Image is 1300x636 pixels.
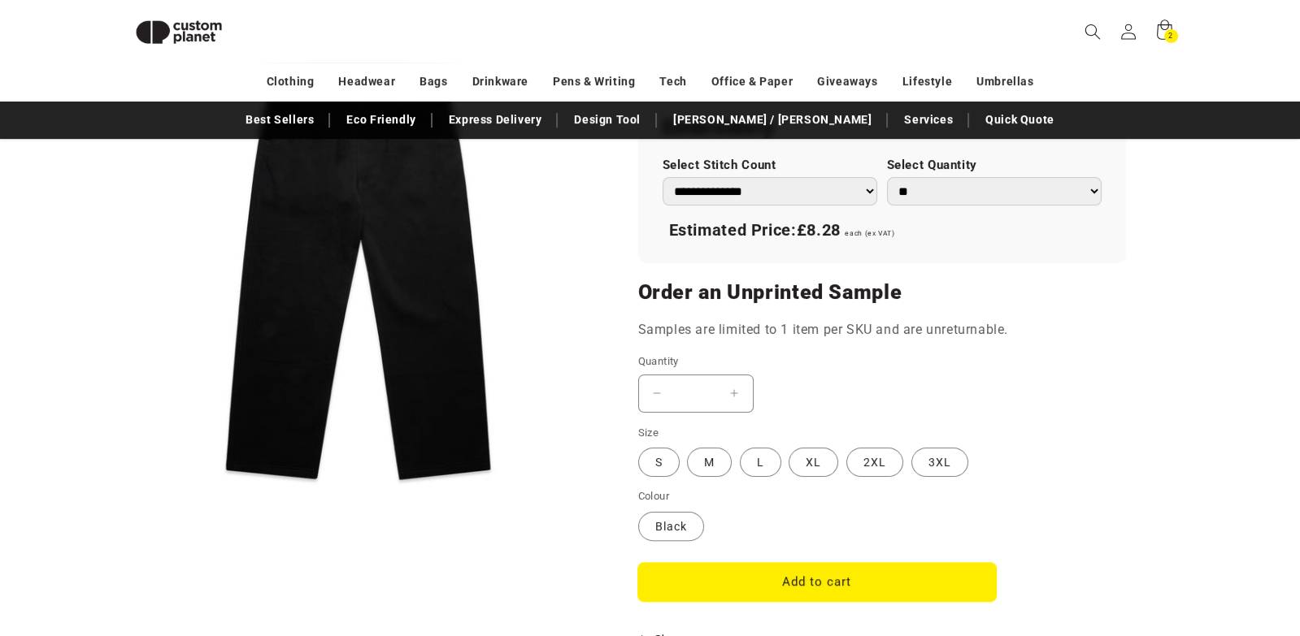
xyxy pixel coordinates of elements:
a: Giveaways [817,67,877,96]
a: Umbrellas [976,67,1033,96]
label: S [638,448,680,477]
a: Bags [420,67,447,96]
a: Best Sellers [237,106,322,134]
a: Clothing [267,67,315,96]
a: Lifestyle [902,67,952,96]
span: 2 [1168,29,1173,43]
a: Express Delivery [441,106,550,134]
label: Select Quantity [887,158,1102,173]
label: 3XL [911,448,968,477]
iframe: Chat Widget [1219,558,1300,636]
h2: Order an Unprinted Sample [638,279,1126,305]
a: Services [896,106,961,134]
a: Headwear [338,67,395,96]
p: Samples are limited to 1 item per SKU and are unreturnable. [638,318,1126,342]
label: Quantity [638,353,996,370]
a: [PERSON_NAME] / [PERSON_NAME] [665,106,880,134]
img: Custom Planet [122,6,236,58]
summary: Search [1075,14,1111,50]
a: Tech [659,67,686,96]
a: Drinkware [472,67,528,96]
label: XL [789,448,838,477]
button: Add to cart [638,563,996,601]
media-gallery: Gallery Viewer [122,24,598,500]
span: £8.28 [797,220,841,240]
a: Office & Paper [711,67,793,96]
label: Black [638,512,704,541]
span: each (ex VAT) [845,229,894,237]
a: Eco Friendly [338,106,424,134]
div: Estimated Price: [663,214,1102,248]
legend: Size [638,425,661,441]
label: M [687,448,732,477]
a: Quick Quote [977,106,1063,134]
a: Pens & Writing [553,67,635,96]
label: L [740,448,781,477]
legend: Colour [638,488,671,504]
a: Design Tool [566,106,649,134]
label: Select Stitch Count [663,158,877,173]
label: 2XL [846,448,903,477]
